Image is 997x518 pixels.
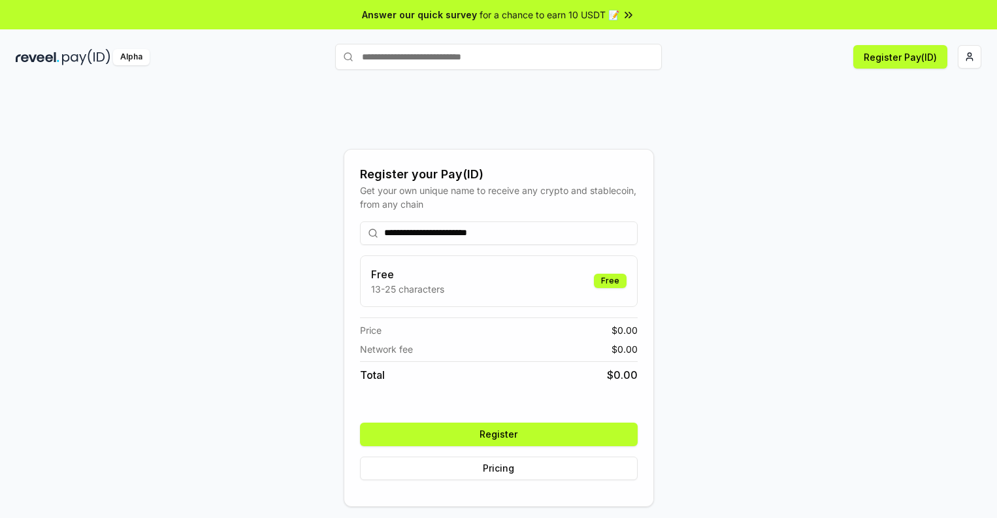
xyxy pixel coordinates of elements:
[16,49,59,65] img: reveel_dark
[362,8,477,22] span: Answer our quick survey
[360,367,385,383] span: Total
[612,323,638,337] span: $ 0.00
[62,49,110,65] img: pay_id
[360,323,382,337] span: Price
[480,8,619,22] span: for a chance to earn 10 USDT 📝
[360,423,638,446] button: Register
[360,342,413,356] span: Network fee
[371,282,444,296] p: 13-25 characters
[360,457,638,480] button: Pricing
[371,267,444,282] h3: Free
[853,45,947,69] button: Register Pay(ID)
[360,184,638,211] div: Get your own unique name to receive any crypto and stablecoin, from any chain
[607,367,638,383] span: $ 0.00
[360,165,638,184] div: Register your Pay(ID)
[113,49,150,65] div: Alpha
[594,274,627,288] div: Free
[612,342,638,356] span: $ 0.00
